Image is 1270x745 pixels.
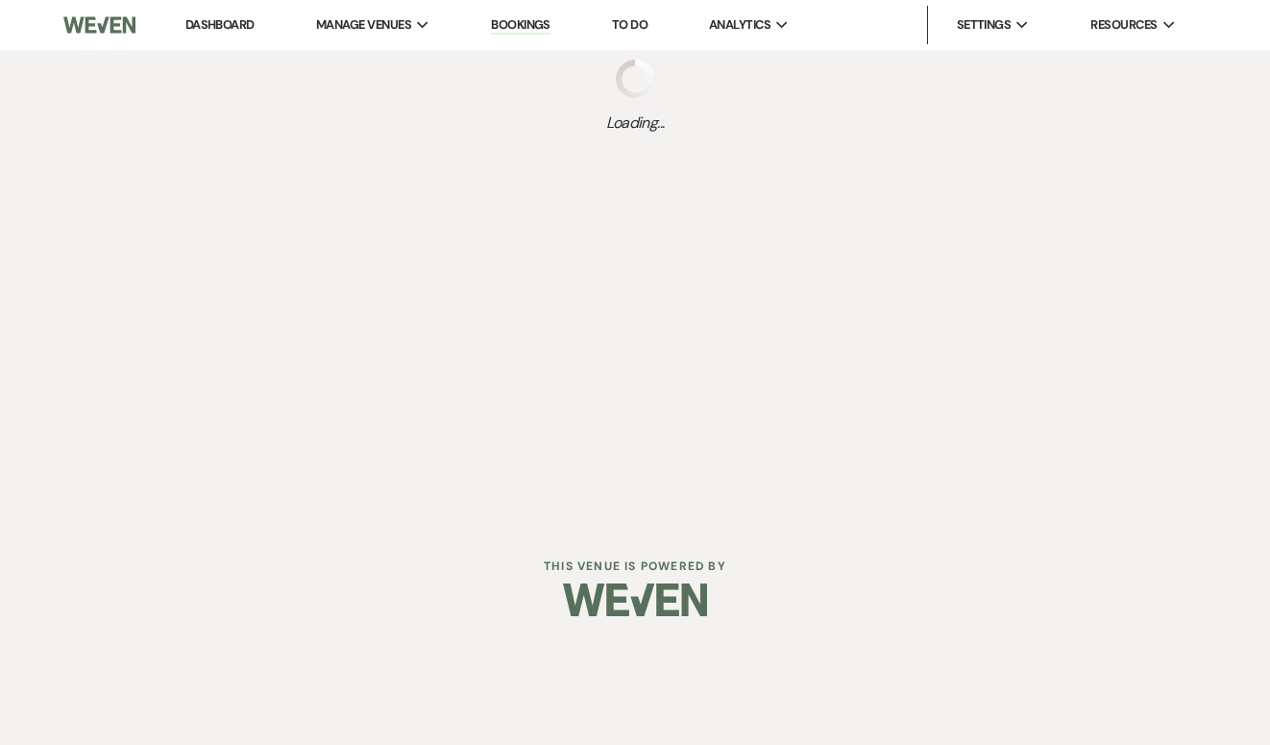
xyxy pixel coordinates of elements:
img: loading spinner [616,60,654,98]
span: Manage Venues [316,15,411,35]
a: To Do [612,16,647,33]
span: Resources [1090,15,1157,35]
span: Settings [957,15,1012,35]
img: Weven Logo [63,5,135,45]
a: Dashboard [185,16,255,33]
span: Analytics [709,15,770,35]
img: Weven Logo [563,566,707,633]
span: Loading... [606,112,665,135]
a: Bookings [491,16,550,35]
